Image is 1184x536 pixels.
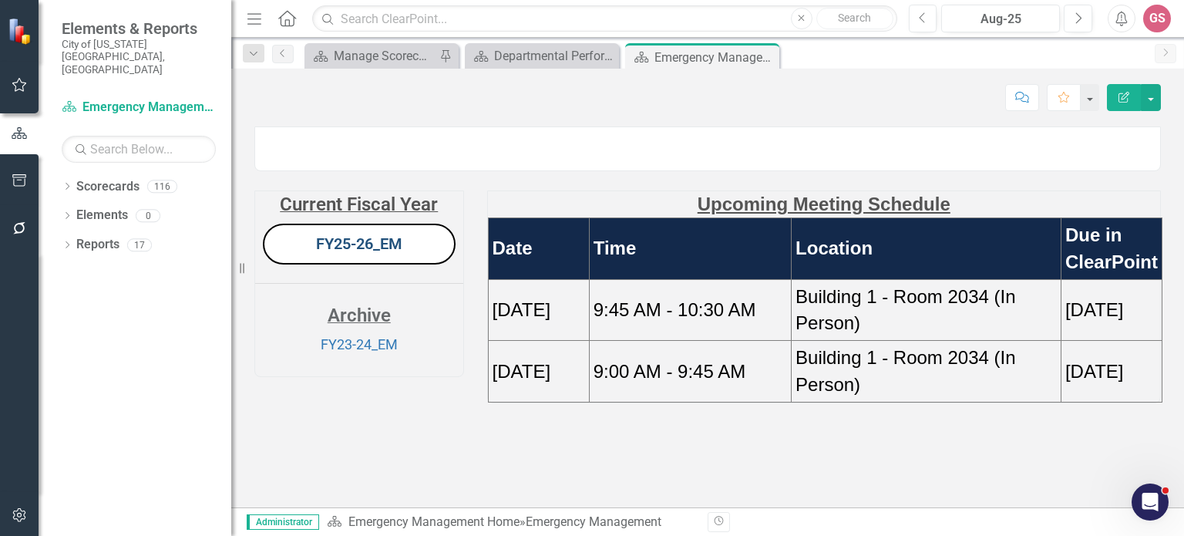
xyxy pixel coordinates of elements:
[8,17,35,44] img: ClearPoint Strategy
[334,46,436,66] div: Manage Scorecards
[941,5,1060,32] button: Aug-25
[247,514,319,530] span: Administrator
[594,238,637,258] strong: Time
[136,209,160,222] div: 0
[493,299,551,320] span: [DATE]
[493,361,551,382] span: [DATE]
[654,48,775,67] div: Emergency Management
[312,5,896,32] input: Search ClearPoint...
[594,361,745,382] span: 9:00 AM - 9:45 AM
[816,8,893,29] button: Search
[1143,5,1171,32] button: GS
[1132,484,1169,521] iframe: Intercom live chat
[328,305,391,326] strong: Archive
[316,234,402,253] a: FY25-26_EM
[795,286,1016,333] span: Building 1 - Room 2034 (In Person)
[62,38,216,76] small: City of [US_STATE][GEOGRAPHIC_DATA], [GEOGRAPHIC_DATA]
[280,194,438,215] strong: Current Fiscal Year
[594,299,756,320] span: 9:45 AM - 10:30 AM
[327,514,696,531] div: »
[308,46,436,66] a: Manage Scorecards
[795,238,873,258] strong: Location
[469,46,615,66] a: Departmental Performance Plans - 3 Columns
[348,514,520,529] a: Emergency Management Home
[947,10,1054,29] div: Aug-25
[321,336,398,352] a: FY23-24_EM
[76,236,119,254] a: Reports
[62,136,216,163] input: Search Below...
[698,194,950,214] strong: Upcoming Meeting Schedule
[62,19,216,38] span: Elements & Reports
[76,207,128,224] a: Elements
[1065,224,1158,271] strong: Due in ClearPoint
[526,514,661,529] div: Emergency Management
[76,178,140,196] a: Scorecards
[147,180,177,193] div: 116
[795,347,1016,394] span: Building 1 - Room 2034 (In Person)
[62,99,216,116] a: Emergency Management Home
[838,12,871,24] span: Search
[127,238,152,251] div: 17
[494,46,615,66] div: Departmental Performance Plans - 3 Columns
[263,224,456,265] button: FY25-26_EM
[493,238,533,258] strong: Date
[1065,299,1124,320] span: [DATE]
[1065,361,1124,382] span: [DATE]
